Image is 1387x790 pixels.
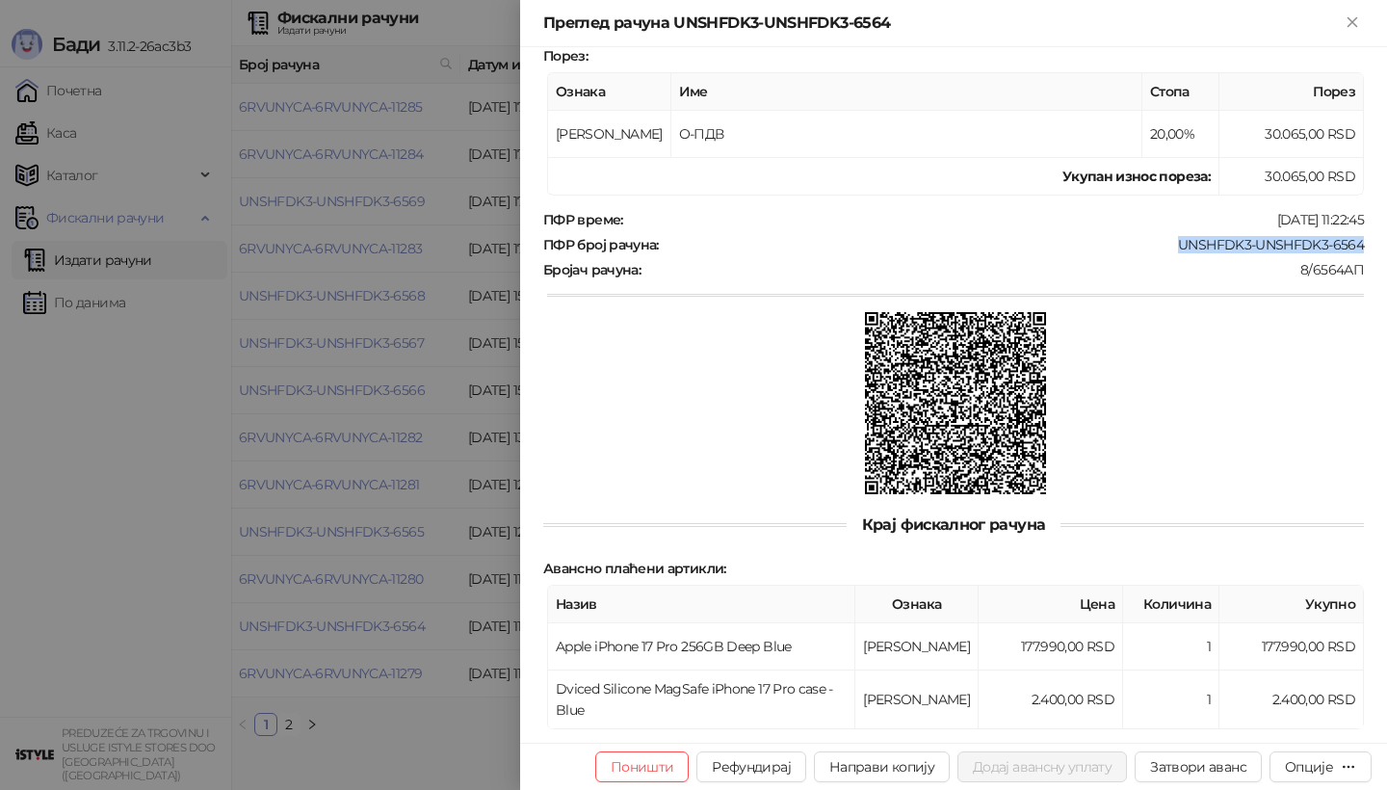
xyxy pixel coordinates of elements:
[661,236,1366,253] div: UNSHFDK3-UNSHFDK3-6564
[1341,12,1364,35] button: Close
[1142,111,1219,158] td: 20,00%
[979,623,1123,671] td: 177.990,00 RSD
[829,758,934,776] span: Направи копију
[543,560,726,577] strong: Авансно плаћени артикли :
[814,751,950,782] button: Направи копију
[1135,751,1262,782] button: Затвори аванс
[642,261,1366,278] div: 8/6564АП
[671,73,1142,111] th: Име
[548,111,671,158] td: [PERSON_NAME]
[543,236,659,253] strong: ПФР број рачуна :
[855,671,979,729] td: [PERSON_NAME]
[1219,586,1364,623] th: Укупно
[1219,671,1364,729] td: 2.400,00 RSD
[543,261,641,278] strong: Бројач рачуна :
[847,515,1061,534] span: Крај фискалног рачуна
[595,751,690,782] button: Поништи
[543,47,588,65] strong: Порез :
[543,12,1341,35] div: Преглед рачуна UNSHFDK3-UNSHFDK3-6564
[979,586,1123,623] th: Цена
[1123,586,1219,623] th: Количина
[1123,671,1219,729] td: 1
[548,623,855,671] td: Apple iPhone 17 Pro 256GB Deep Blue
[1269,751,1372,782] button: Опције
[543,211,623,228] strong: ПФР време :
[625,211,1366,228] div: [DATE] 11:22:45
[855,586,979,623] th: Ознака
[548,73,671,111] th: Ознака
[865,312,1047,494] img: QR код
[855,623,979,671] td: [PERSON_NAME]
[979,671,1123,729] td: 2.400,00 RSD
[548,586,855,623] th: Назив
[1219,73,1364,111] th: Порез
[548,671,855,729] td: Dviced Silicone MagSafe iPhone 17 Pro case - Blue
[696,751,806,782] button: Рефундирај
[957,751,1127,782] button: Додај авансну уплату
[1062,168,1211,185] strong: Укупан износ пореза:
[1123,623,1219,671] td: 1
[1219,158,1364,196] td: 30.065,00 RSD
[1142,73,1219,111] th: Стопа
[671,111,1142,158] td: О-ПДВ
[1285,758,1333,776] div: Опције
[1219,623,1364,671] td: 177.990,00 RSD
[1219,111,1364,158] td: 30.065,00 RSD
